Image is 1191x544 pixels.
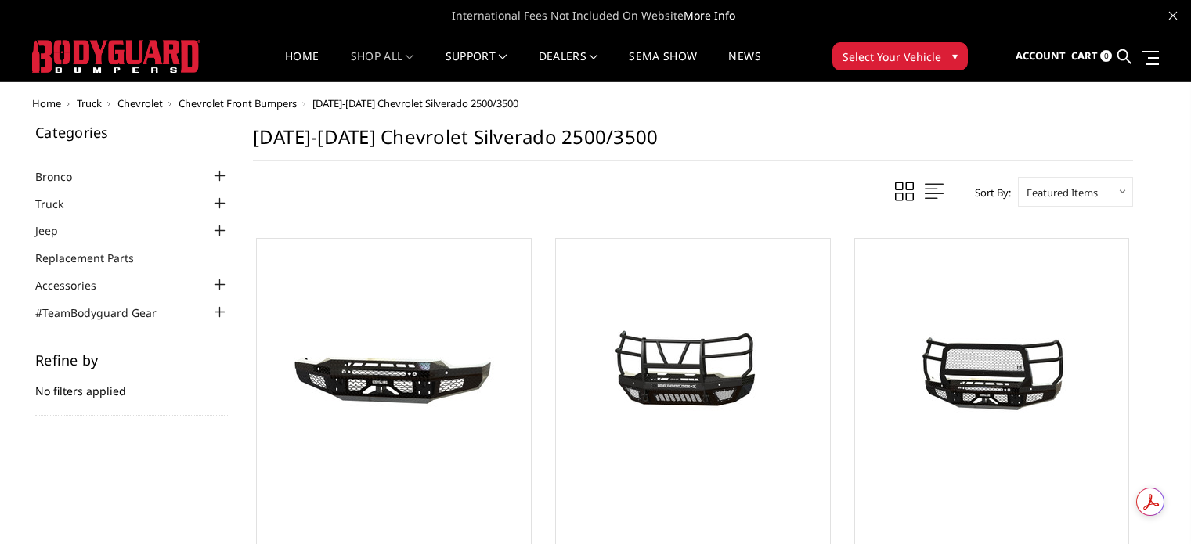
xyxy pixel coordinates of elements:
div: No filters applied [35,353,229,416]
label: Sort By: [966,181,1011,204]
a: More Info [684,8,735,23]
a: Accessories [35,277,116,294]
a: Home [285,51,319,81]
h5: Refine by [35,353,229,367]
a: 2020-2023 Chevrolet Silverado 2500-3500 - FT Series - Extreme Front Bumper 2020-2023 Chevrolet Si... [859,243,1125,509]
a: 2020-2023 Chevrolet Silverado 2500-3500 - FT Series - Base Front Bumper 2020-2023 Chevrolet Silve... [261,243,527,509]
a: Cart 0 [1071,35,1112,77]
a: Chevrolet Front Bumpers [179,96,297,110]
span: [DATE]-[DATE] Chevrolet Silverado 2500/3500 [312,96,518,110]
a: Truck [77,96,102,110]
a: Home [32,96,61,110]
a: News [728,51,760,81]
a: Replacement Parts [35,250,153,266]
span: Cart [1071,49,1098,63]
img: BODYGUARD BUMPERS [32,40,200,73]
a: SEMA Show [629,51,697,81]
span: Select Your Vehicle [843,49,941,65]
span: 0 [1100,50,1112,62]
a: Chevrolet [117,96,163,110]
a: Account [1016,35,1066,77]
a: Truck [35,196,83,212]
a: Dealers [539,51,598,81]
a: Jeep [35,222,78,239]
button: Select Your Vehicle [832,42,968,70]
a: 2020-2023 Chevrolet 2500-3500 - T2 Series - Extreme Front Bumper (receiver or winch) 2020-2023 Ch... [560,243,826,509]
span: ▾ [952,48,958,64]
h1: [DATE]-[DATE] Chevrolet Silverado 2500/3500 [253,125,1133,161]
a: Support [446,51,507,81]
span: Account [1016,49,1066,63]
a: Bronco [35,168,92,185]
a: shop all [351,51,414,81]
a: #TeamBodyguard Gear [35,304,176,321]
h5: Categories [35,125,229,139]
